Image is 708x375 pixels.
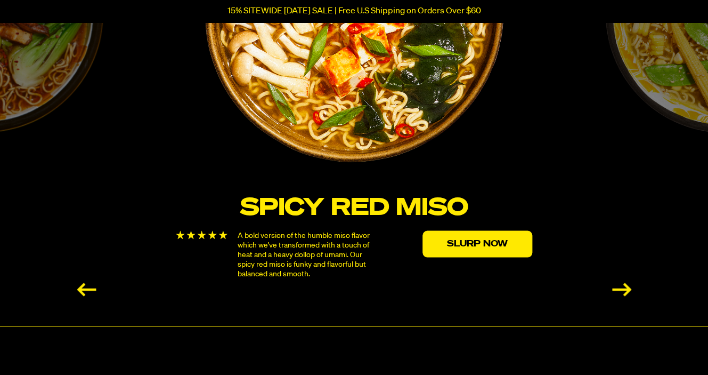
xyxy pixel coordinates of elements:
[227,6,481,16] p: 15% SITEWIDE [DATE] SALE | Free U.S Shipping on Orders Over $60
[169,196,539,220] h3: Spicy Red Miso
[422,230,532,257] a: Slurp Now
[238,230,378,278] p: A bold version of the humble miso flavor which we've transformed with a touch of heat and a heavy...
[77,283,96,296] div: Previous slide
[612,283,631,296] div: Next slide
